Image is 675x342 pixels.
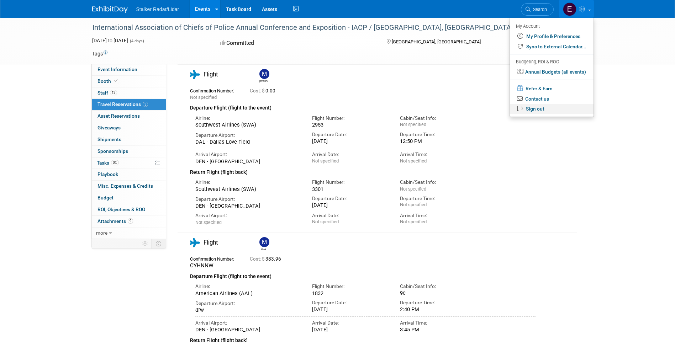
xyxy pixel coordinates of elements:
[312,122,389,128] div: 2953
[516,58,586,66] div: Budgeting, ROI & ROO
[195,212,302,219] div: Arrival Airport:
[92,64,166,75] a: Event Information
[312,283,389,290] div: Flight Number:
[195,115,302,122] div: Airline:
[312,320,389,326] div: Arrival Date:
[92,181,166,192] a: Misc. Expenses & Credits
[258,237,270,251] div: Mark LaChapelle
[195,179,302,186] div: Airline:
[92,169,166,180] a: Playbook
[92,157,166,169] a: Tasks0%
[312,326,389,333] div: [DATE]
[510,67,594,77] a: Annual Budgets (all events)
[97,148,128,154] span: Sponsorships
[92,146,166,157] a: Sponsorships
[92,99,166,110] a: Travel Reservations3
[97,90,117,96] span: Staff
[400,115,477,122] div: Cabin/Seat Info:
[97,218,133,224] span: Attachments
[312,202,389,208] div: [DATE]
[195,203,302,209] div: DEN - [GEOGRAPHIC_DATA]
[195,186,302,192] div: Southwest Airlines (SWA)
[312,151,389,158] div: Arrival Date:
[97,101,148,107] span: Travel Reservations
[195,139,302,145] div: DAL - Dallas Love Field
[312,179,389,186] div: Flight Number:
[400,326,477,333] div: 3:45 PM
[312,186,389,192] div: 3301
[195,326,302,333] div: DEN - [GEOGRAPHIC_DATA]
[510,94,594,104] a: Contact us
[97,171,118,177] span: Playbook
[128,218,133,224] span: 9
[195,151,302,158] div: Arrival Airport:
[92,216,166,227] a: Attachments9
[190,101,536,112] div: Departure Flight (flight to the event)
[392,39,481,44] span: [GEOGRAPHIC_DATA], [GEOGRAPHIC_DATA]
[521,3,554,16] a: Search
[400,212,477,219] div: Arrival Time:
[97,160,119,166] span: Tasks
[190,86,239,94] div: Confirmation Number:
[400,122,426,127] span: Not specified
[97,183,153,189] span: Misc. Expenses & Credits
[312,299,389,306] div: Departure Date:
[400,138,477,144] div: 12:50 PM
[312,306,389,312] div: [DATE]
[143,102,148,107] span: 3
[312,115,389,122] div: Flight Number:
[190,165,536,176] div: Return Flight (flight back)
[190,254,239,262] div: Confirmation Number:
[92,204,166,215] a: ROI, Objectives & ROO
[129,39,144,43] span: (4 days)
[259,79,268,83] div: Michael Guinn
[510,42,594,52] a: Sync to External Calendar...
[195,122,302,128] div: Southwest Airlines (SWA)
[92,192,166,204] a: Budget
[516,22,586,30] div: My Account
[400,219,477,225] div: Not specified
[97,137,121,142] span: Shipments
[312,158,389,164] div: Not specified
[97,78,119,84] span: Booth
[510,104,594,114] a: Sign out
[190,95,217,100] span: Not specified
[195,220,222,225] span: Not specified
[92,122,166,134] a: Giveaways
[110,90,117,95] span: 12
[400,151,477,158] div: Arrival Time:
[195,283,302,290] div: Airline:
[400,283,477,290] div: Cabin/Seat Info:
[250,88,278,93] span: 0.00
[259,69,269,79] img: Michael Guinn
[258,69,270,83] div: Michael Guinn
[400,179,477,186] div: Cabin/Seat Info:
[190,238,200,247] i: Flight
[195,320,302,326] div: Arrival Airport:
[400,158,477,164] div: Not specified
[97,113,140,119] span: Asset Reservations
[195,307,302,313] div: dfw
[250,256,284,262] span: 383.96
[190,262,213,269] span: CYHNNW
[92,87,166,99] a: Staff12
[400,202,477,208] div: Not specified
[97,195,114,201] span: Budget
[195,132,302,139] div: Departure Airport:
[400,186,426,192] span: Not specified
[97,125,121,130] span: Giveaways
[400,131,477,138] div: Departure Time:
[312,219,389,225] div: Not specified
[190,269,536,280] div: Departure Flight (flight to the event)
[312,131,389,138] div: Departure Date:
[312,212,389,219] div: Arrival Date:
[259,247,268,251] div: Mark LaChapelle
[312,195,389,202] div: Departure Date:
[111,160,119,165] span: 0%
[400,320,477,326] div: Arrival Time:
[92,50,107,57] td: Tags
[107,38,114,43] span: to
[96,230,107,236] span: more
[531,7,547,12] span: Search
[195,290,302,296] div: American Airlines (AAL)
